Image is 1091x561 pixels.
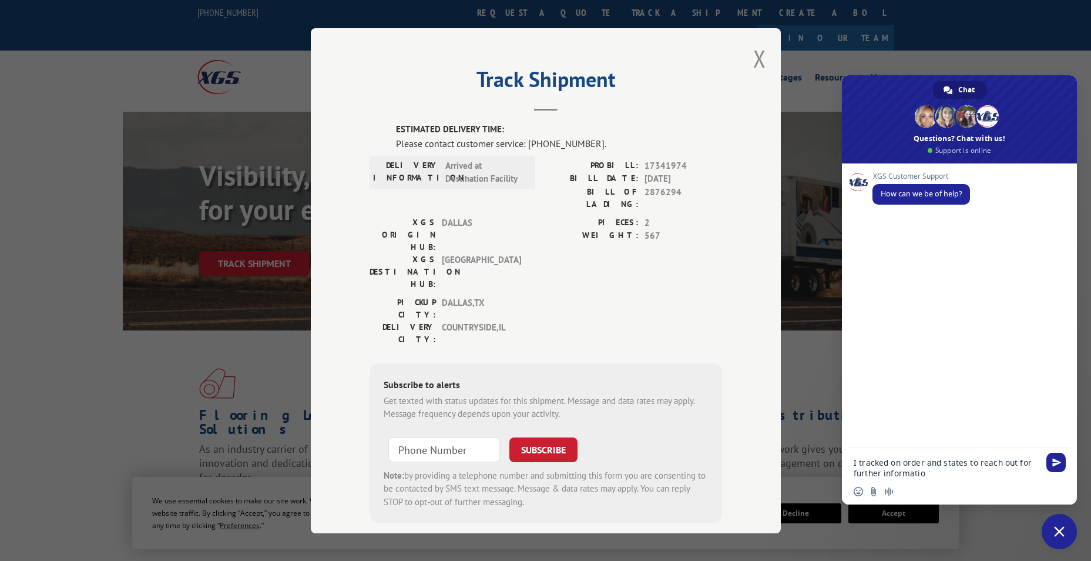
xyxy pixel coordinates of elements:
span: 567 [644,229,722,243]
div: Get texted with status updates for this shipment. Message and data rates may apply. Message frequ... [384,394,708,420]
label: DELIVERY CITY: [370,320,436,345]
span: COUNTRYSIDE , IL [442,320,521,345]
span: Insert an emoji [854,487,863,496]
label: ESTIMATED DELIVERY TIME: [396,123,722,136]
h2: Track Shipment [370,71,722,93]
span: 17341974 [644,159,722,172]
button: SUBSCRIBE [509,437,578,462]
span: [DATE] [644,172,722,186]
div: by providing a telephone number and submitting this form you are consenting to be contacted by SM... [384,469,708,509]
button: Close modal [753,43,766,74]
label: BILL OF LADING: [546,185,639,210]
label: BILL DATE: [546,172,639,186]
label: PROBILL: [546,159,639,172]
label: PICKUP CITY: [370,296,436,320]
span: 2 [644,216,722,229]
span: DALLAS [442,216,521,253]
span: DALLAS , TX [442,296,521,320]
span: Arrived at Destination Facility [445,159,525,185]
span: Send a file [869,487,878,496]
span: Audio message [884,487,894,496]
label: XGS ORIGIN HUB: [370,216,436,253]
div: Subscribe to alerts [384,377,708,394]
span: 2876294 [644,185,722,210]
strong: Note: [384,469,404,480]
input: Phone Number [388,437,500,462]
div: Chat [933,81,986,99]
span: [GEOGRAPHIC_DATA] [442,253,521,290]
textarea: Compose your message... [854,458,1039,479]
span: XGS Customer Support [872,172,970,181]
label: PIECES: [546,216,639,229]
span: How can we be of help? [881,189,962,199]
label: DELIVERY INFORMATION: [373,159,439,185]
span: Send [1046,453,1066,472]
label: WEIGHT: [546,229,639,243]
label: XGS DESTINATION HUB: [370,253,436,290]
span: Chat [958,81,975,99]
div: Close chat [1042,514,1077,549]
div: Please contact customer service: [PHONE_NUMBER]. [396,136,722,150]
